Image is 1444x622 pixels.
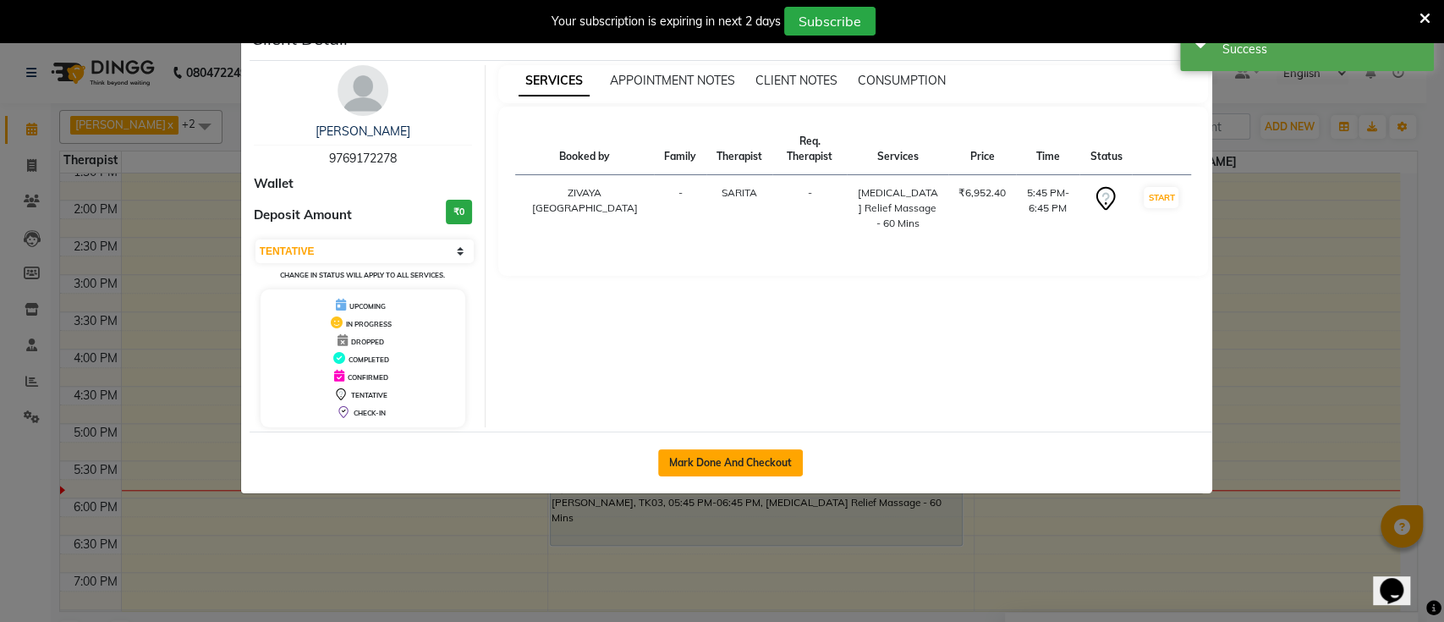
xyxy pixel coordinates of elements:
[1016,124,1080,175] th: Time
[349,355,389,364] span: COMPLETED
[948,124,1016,175] th: Price
[654,124,706,175] th: Family
[446,200,472,224] h3: ₹0
[1222,41,1421,58] div: Success
[1373,554,1427,605] iframe: chat widget
[755,73,837,88] span: CLIENT NOTES
[858,73,946,88] span: CONSUMPTION
[515,124,654,175] th: Booked by
[338,65,388,116] img: avatar
[346,320,392,328] span: IN PROGRESS
[1144,187,1178,208] button: START
[552,13,781,30] div: Your subscription is expiring in next 2 days
[1016,175,1080,242] td: 5:45 PM-6:45 PM
[847,124,948,175] th: Services
[857,185,938,231] div: [MEDICAL_DATA] Relief Massage - 60 Mins
[610,73,735,88] span: APPOINTMENT NOTES
[349,302,386,311] span: UPCOMING
[658,449,803,476] button: Mark Done And Checkout
[351,391,387,399] span: TENTATIVE
[654,175,706,242] td: -
[254,206,352,225] span: Deposit Amount
[519,66,590,96] span: SERVICES
[316,124,410,139] a: [PERSON_NAME]
[772,124,847,175] th: Req. Therapist
[1079,124,1132,175] th: Status
[254,174,294,194] span: Wallet
[722,186,757,199] span: SARITA
[515,175,654,242] td: ZIVAYA [GEOGRAPHIC_DATA]
[329,151,397,166] span: 9769172278
[348,373,388,382] span: CONFIRMED
[958,185,1006,201] div: ₹6,952.40
[351,338,384,346] span: DROPPED
[784,7,876,36] button: Subscribe
[772,175,847,242] td: -
[706,124,772,175] th: Therapist
[354,409,386,417] span: CHECK-IN
[280,271,445,279] small: Change in status will apply to all services.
